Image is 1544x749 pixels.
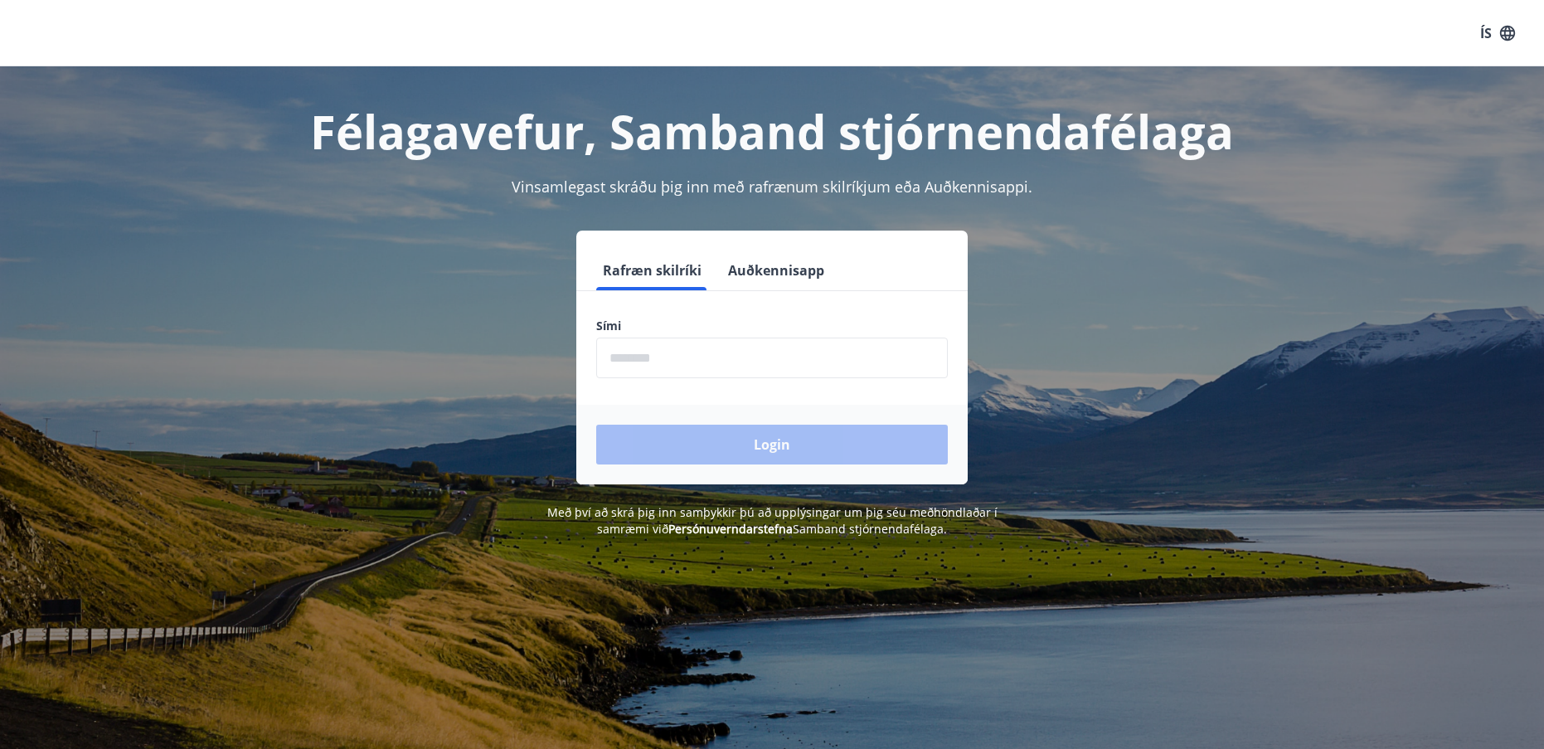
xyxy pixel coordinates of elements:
button: Auðkennisapp [721,250,831,290]
span: Með því að skrá þig inn samþykkir þú að upplýsingar um þig séu meðhöndlaðar í samræmi við Samband... [547,504,998,537]
h1: Félagavefur, Samband stjórnendafélaga [195,100,1349,163]
button: ÍS [1471,18,1524,48]
span: Vinsamlegast skráðu þig inn með rafrænum skilríkjum eða Auðkennisappi. [512,177,1032,197]
a: Persónuverndarstefna [668,521,793,537]
button: Rafræn skilríki [596,250,708,290]
label: Sími [596,318,948,334]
